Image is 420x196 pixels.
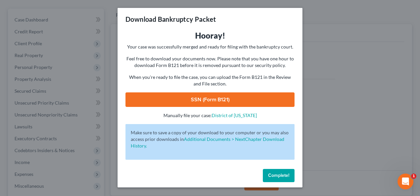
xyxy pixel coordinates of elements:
iframe: Intercom live chat [398,174,413,189]
p: Your case was successfully merged and ready for filing with the bankruptcy court. [125,44,295,50]
h3: Download Bankruptcy Packet [125,15,216,24]
button: Complete! [263,169,295,182]
a: District of [US_STATE] [212,113,257,118]
p: Make sure to save a copy of your download to your computer or you may also access prior downloads in [131,129,289,149]
p: Manually file your case: [125,112,295,119]
span: 1 [411,174,416,179]
a: SSN (Form B121) [125,92,295,107]
p: Feel free to download your documents now. Please note that you have one hour to download Form B12... [125,55,295,69]
a: Additional Documents > NextChapter Download History. [131,136,284,148]
p: When you're ready to file the case, you can upload the Form B121 in the Review and File section. [125,74,295,87]
h3: Hooray! [125,30,295,41]
span: Complete! [268,173,289,178]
